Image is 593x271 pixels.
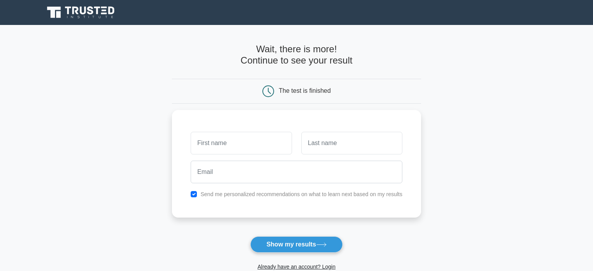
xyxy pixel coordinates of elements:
label: Send me personalized recommendations on what to learn next based on my results [200,191,402,197]
input: First name [191,132,292,154]
a: Already have an account? Login [257,264,335,270]
h4: Wait, there is more! Continue to see your result [172,44,421,66]
input: Last name [301,132,402,154]
div: The test is finished [279,87,331,94]
input: Email [191,161,402,183]
button: Show my results [250,236,342,253]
